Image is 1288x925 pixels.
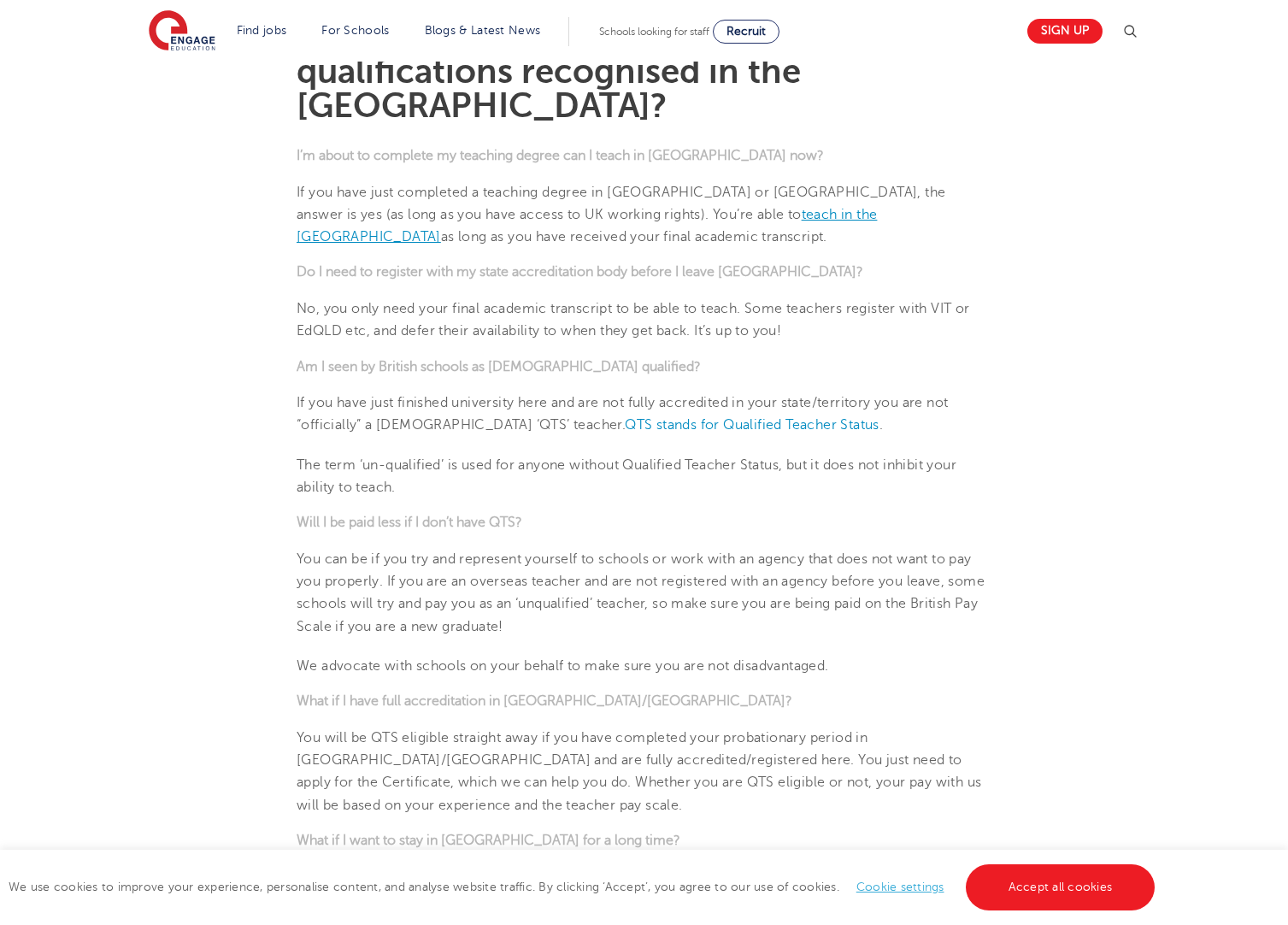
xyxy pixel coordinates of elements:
[297,392,991,437] p: If you have just finished university here and are not fully accredited in your state/territory yo...
[297,833,680,848] strong: What if I want to stay in [GEOGRAPHIC_DATA] for a long time?
[599,26,709,38] span: Schools looking for staff
[321,24,389,37] a: For Schools
[1027,19,1103,44] a: Sign up
[297,454,991,499] p: The term ‘un-qualified’ is used for anyone without Qualified Teacher Status, but it does not inhi...
[297,693,792,709] strong: What if I have full accreditation in [GEOGRAPHIC_DATA]/[GEOGRAPHIC_DATA]?
[9,881,1159,893] span: We use cookies to improve your experience, personalise content, and analyse website traffic. By c...
[726,25,766,38] span: Recruit
[425,24,541,37] a: Blogs & Latest News
[713,20,779,44] a: Recruit
[297,548,991,638] p: You can be if you try and represent yourself to schools or work with an agency that does not want...
[149,10,215,53] img: Engage Education
[297,515,522,530] strong: Will I be paid less if I don’t have QTS?
[297,655,991,677] p: We advocate with schools on your behalf to make sure you are not disadvantaged.
[297,264,863,280] strong: Do I need to register with my state accreditation body before I leave [GEOGRAPHIC_DATA]?
[625,417,879,433] a: QTS stands for Qualified Teacher Status
[856,881,944,893] a: Cookie settings
[297,21,991,123] h1: Are my Australian/NZ teaching qualifications recognised in the [GEOGRAPHIC_DATA]?
[297,359,701,374] strong: Am I seen by British schools as [DEMOGRAPHIC_DATA] qualified?
[966,864,1156,910] a: Accept all cookies
[297,727,991,816] p: You will be QTS eligible straight away if you have completed your probationary period in [GEOGRAP...
[237,24,287,37] a: Find jobs
[297,298,991,343] p: No, you only need your final academic transcript to be able to teach. Some teachers register with...
[297,148,824,163] strong: I’m about to complete my teaching degree can I teach in [GEOGRAPHIC_DATA] now?
[297,181,991,249] p: If you have just completed a teaching degree in [GEOGRAPHIC_DATA] or [GEOGRAPHIC_DATA], the answe...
